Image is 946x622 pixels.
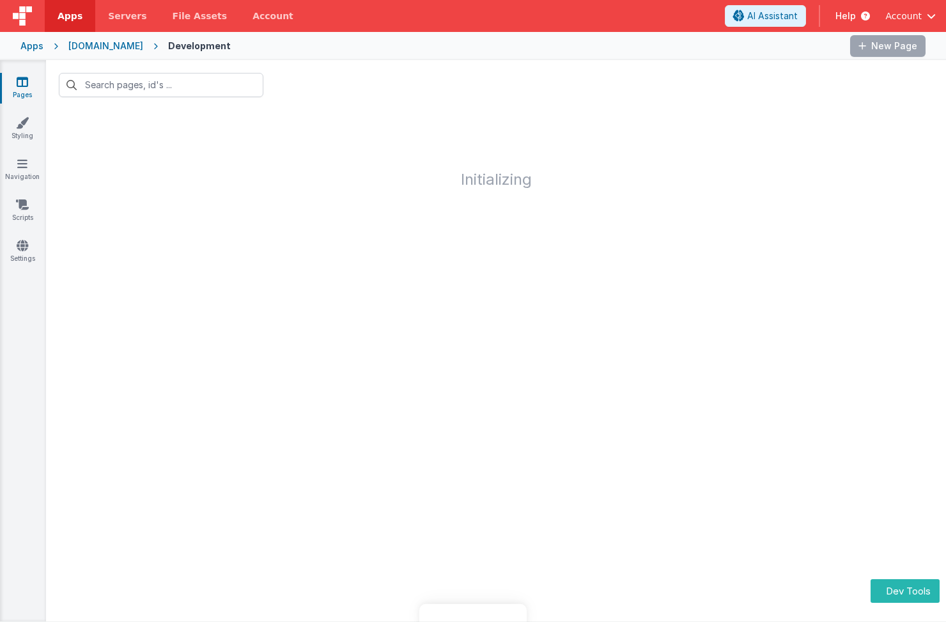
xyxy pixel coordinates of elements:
div: [DOMAIN_NAME] [68,40,143,52]
h1: Initializing [46,110,946,188]
button: AI Assistant [725,5,806,27]
span: Servers [108,10,146,22]
span: Apps [58,10,82,22]
span: AI Assistant [747,10,798,22]
input: Search pages, id's ... [59,73,263,97]
div: Development [168,40,231,52]
div: Apps [20,40,43,52]
button: New Page [850,35,926,57]
span: Account [885,10,922,22]
button: Dev Tools [871,579,940,603]
span: File Assets [173,10,228,22]
button: Account [885,10,936,22]
span: Help [835,10,856,22]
